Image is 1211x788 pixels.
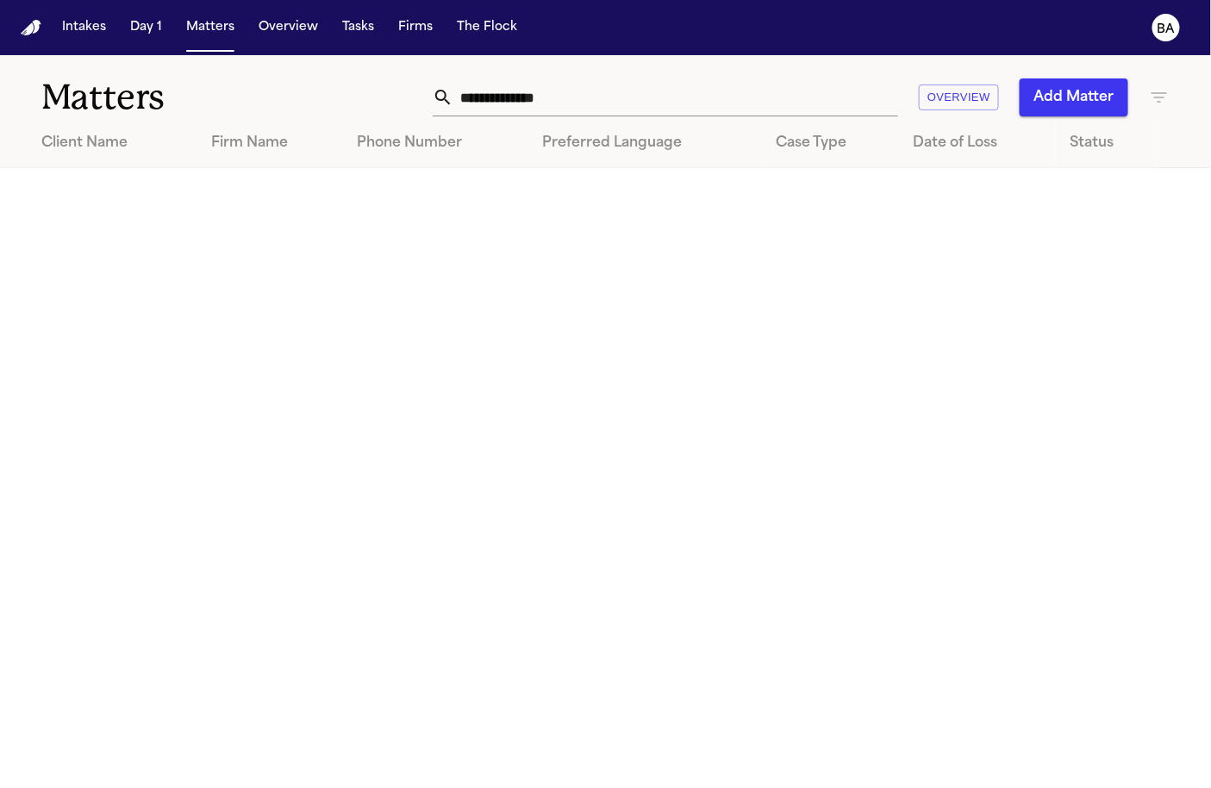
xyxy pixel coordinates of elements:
[919,84,999,111] button: Overview
[41,76,352,119] h1: Matters
[55,12,113,43] button: Intakes
[542,133,748,153] div: Preferred Language
[21,20,41,36] a: Home
[21,20,41,36] img: Finch Logo
[335,12,381,43] button: Tasks
[211,133,329,153] div: Firm Name
[179,12,241,43] button: Matters
[123,12,169,43] button: Day 1
[391,12,440,43] button: Firms
[450,12,524,43] button: The Flock
[252,12,325,43] button: Overview
[776,133,885,153] div: Case Type
[1020,78,1128,116] button: Add Matter
[41,133,184,153] div: Client Name
[913,133,1042,153] div: Date of Loss
[1070,133,1142,153] div: Status
[357,133,515,153] div: Phone Number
